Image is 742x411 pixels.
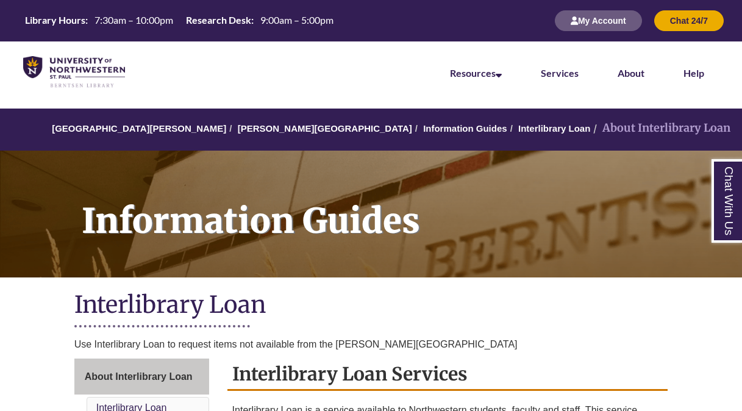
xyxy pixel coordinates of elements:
table: Hours Today [20,13,338,27]
a: Hours Today [20,13,338,28]
th: Library Hours: [20,13,90,27]
img: UNWSP Library Logo [23,56,125,88]
span: 9:00am – 5:00pm [260,14,334,26]
a: [PERSON_NAME][GEOGRAPHIC_DATA] [238,123,412,134]
a: My Account [555,15,642,26]
a: [GEOGRAPHIC_DATA][PERSON_NAME] [52,123,226,134]
span: 7:30am – 10:00pm [95,14,173,26]
button: Chat 24/7 [654,10,724,31]
span: About Interlibrary Loan [85,371,193,382]
a: Chat 24/7 [654,15,724,26]
h2: Interlibrary Loan Services [227,359,668,391]
button: My Account [555,10,642,31]
span: Use Interlibrary Loan to request items not available from the [PERSON_NAME][GEOGRAPHIC_DATA] [74,339,518,349]
h1: Interlibrary Loan [74,290,668,322]
h1: Information Guides [68,151,742,262]
li: About Interlibrary Loan [590,120,730,137]
a: Resources [450,67,502,79]
a: Help [683,67,704,79]
a: Interlibrary Loan [518,123,590,134]
th: Research Desk: [181,13,255,27]
a: About Interlibrary Loan [74,359,209,395]
a: Services [541,67,579,79]
a: About [618,67,644,79]
a: Information Guides [423,123,507,134]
